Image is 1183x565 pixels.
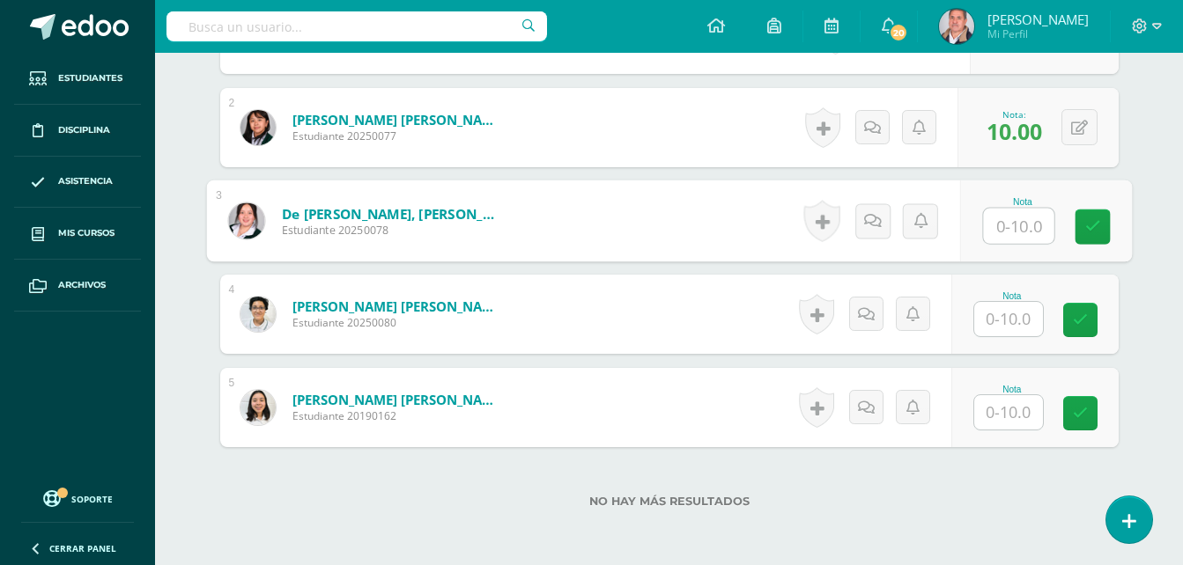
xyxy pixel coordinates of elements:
a: Soporte [21,486,134,510]
a: Archivos [14,260,141,312]
span: Estudiante 20250077 [292,128,504,143]
a: [PERSON_NAME] [PERSON_NAME] [292,297,504,315]
div: Nota [973,291,1051,301]
div: Nota [982,197,1062,207]
div: Nota: [987,108,1042,121]
a: de [PERSON_NAME], [PERSON_NAME] [281,204,499,223]
span: Cerrar panel [49,542,116,554]
img: c5895cb0c95719a84e2bc05c009fddf4.png [240,390,276,425]
a: [PERSON_NAME] [PERSON_NAME] [292,391,504,408]
span: Archivos [58,278,106,292]
input: 0-10.0 [974,302,1043,336]
a: [PERSON_NAME] [PERSON_NAME] [292,111,504,128]
span: Mis cursos [58,226,115,240]
span: Soporte [71,493,113,505]
a: Asistencia [14,157,141,209]
input: 0-10.0 [983,209,1054,244]
input: 0-10.0 [974,395,1043,429]
a: Mis cursos [14,208,141,260]
span: 10.00 [987,116,1042,146]
span: Estudiante 20190162 [292,408,504,423]
span: Mi Perfil [987,26,1089,41]
input: Busca un usuario... [166,11,547,41]
span: Estudiante 20250080 [292,315,504,330]
label: No hay más resultados [220,495,1119,508]
span: Estudiante 20250078 [281,223,499,238]
a: Disciplina [14,105,141,157]
span: 20 [889,23,908,42]
span: Estudiantes [58,71,122,85]
span: [PERSON_NAME] [987,11,1089,28]
a: Estudiantes [14,53,141,105]
div: Nota [973,385,1051,394]
img: 0a8b7609b9eb5066a75cd6dba6747cc2.png [240,297,276,332]
img: b189dba5c2ad783ad47e3664ecd5ec87.png [228,202,264,238]
img: c96a423fd71b76c16867657e46671b28.png [939,9,974,44]
img: 7268039561b7a44cc32031efc39dfd7e.png [240,110,276,145]
span: Disciplina [58,123,110,137]
span: Asistencia [58,174,113,188]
